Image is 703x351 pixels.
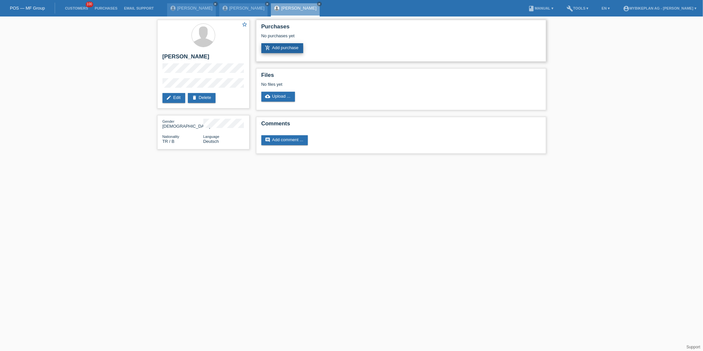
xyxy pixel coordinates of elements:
[86,2,94,7] span: 100
[318,2,321,6] i: close
[620,6,700,10] a: account_circleMybikeplan AG - [PERSON_NAME] ▾
[317,2,322,6] a: close
[261,43,303,53] a: add_shopping_cartAdd purchase
[166,95,172,100] i: edit
[528,5,535,12] i: book
[623,5,630,12] i: account_circle
[10,6,45,11] a: POS — MF Group
[229,6,265,11] a: [PERSON_NAME]
[261,72,541,82] h2: Files
[62,6,91,10] a: Customers
[265,137,271,143] i: comment
[265,45,271,50] i: add_shopping_cart
[203,139,219,144] span: Deutsch
[687,345,700,349] a: Support
[192,95,197,100] i: delete
[121,6,157,10] a: Email Support
[91,6,121,10] a: Purchases
[162,53,244,63] h2: [PERSON_NAME]
[162,119,203,129] div: [DEMOGRAPHIC_DATA]
[162,119,175,123] span: Gender
[261,33,541,43] div: No purchases yet
[162,93,185,103] a: editEdit
[242,21,248,28] a: star_border
[261,135,308,145] a: commentAdd comment ...
[265,94,271,99] i: cloud_upload
[188,93,216,103] a: deleteDelete
[162,135,179,139] span: Nationality
[261,82,463,87] div: No files yet
[213,2,218,6] a: close
[162,139,175,144] span: Turkey / B / 04.01.2023
[261,23,541,33] h2: Purchases
[214,2,217,6] i: close
[177,6,213,11] a: [PERSON_NAME]
[265,2,270,6] a: close
[599,6,613,10] a: EN ▾
[266,2,269,6] i: close
[525,6,557,10] a: bookManual ▾
[203,135,220,139] span: Language
[242,21,248,27] i: star_border
[567,5,573,12] i: build
[563,6,592,10] a: buildTools ▾
[261,120,541,130] h2: Comments
[261,92,295,102] a: cloud_uploadUpload ...
[281,6,316,11] a: [PERSON_NAME]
